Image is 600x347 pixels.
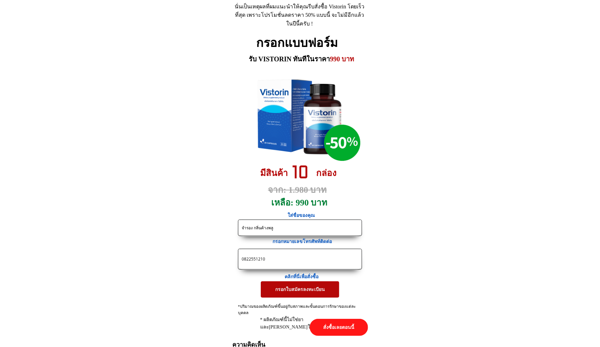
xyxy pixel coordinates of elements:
div: นั่นเป็นเหตุผลที่ผมแนะนำให้คุณรีบสั่งซื้อ Vistorin โดยเร็วที่สุด เพราะโปรโมชั่นลดราคา 50% แบบนี้ ... [235,2,365,28]
h3: เหลือ: 990 บาท [271,196,332,210]
p: สั่งซื้อเลยตอนนี้ [310,319,368,336]
h2: กรอกแบบฟอร์ม [256,34,344,53]
input: ชื่อ-นามสกุล [240,220,360,236]
h3: จาก: 1.980 บาท [268,183,341,197]
span: 990 บาท [330,55,354,63]
h3: คลิกที่นี่เพื่อสั่งซื้อ [285,273,324,281]
h3: กรอกหมายเลขโทรศัพท์ติดต่อ [273,238,339,245]
span: ใส่ชื่อของคุณ [288,213,315,218]
h3: มีสินค้า กล่อง [260,166,345,180]
div: *ปริมาณของผลิตภัณฑ์ขึ้นอยู่กับสภาพและขั้นตอนการรักษาของแต่ละบุคคล [238,303,362,323]
div: * ผลิตภัณฑ์นี้ไม่ใช่ยาและ[PERSON_NAME]ใช้แทนยา [260,316,350,331]
h3: รับ VISTORIN ทันทีในราคา [249,54,356,64]
p: กรอกใบสมัครลงทะเบียน [261,281,339,297]
input: เบอร์โทรศัพท์ [240,249,360,269]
